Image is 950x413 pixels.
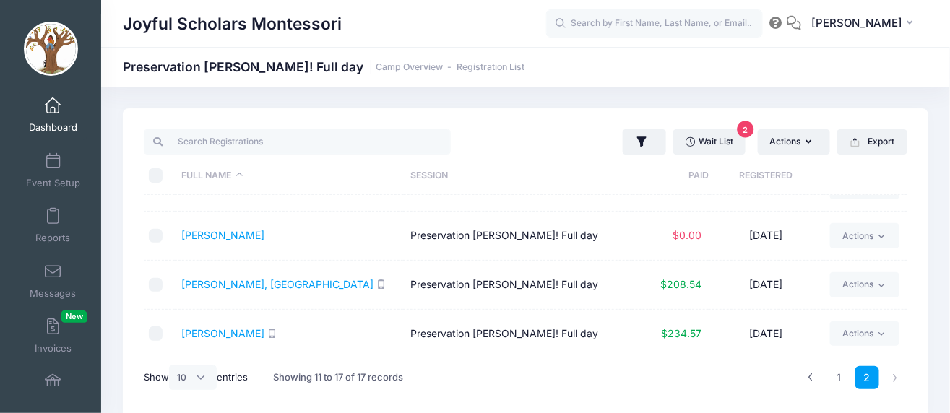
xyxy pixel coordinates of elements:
img: Joyful Scholars Montessori [24,22,78,76]
a: 1 [827,366,851,390]
a: InvoicesNew [19,310,87,361]
a: [PERSON_NAME] [181,327,264,339]
span: Reports [35,232,70,245]
div: Showing 11 to 17 of 17 records [274,361,404,394]
h1: Joyful Scholars Montessori [123,7,342,40]
td: [DATE] [709,261,823,310]
a: [PERSON_NAME], [GEOGRAPHIC_DATA] [181,278,373,290]
span: New [61,310,87,323]
a: Camp Overview [376,62,443,73]
a: Actions [830,223,899,248]
span: [PERSON_NAME] [811,15,902,31]
h1: Preservation [PERSON_NAME]! Full day [123,59,524,74]
a: 2 [855,366,879,390]
a: Wait List2 [673,129,746,154]
a: Actions [830,272,899,297]
th: Session: activate to sort column ascending [404,157,633,195]
span: Event Setup [26,177,80,189]
span: 2 [738,121,754,138]
a: Reports [19,200,87,251]
a: Event Setup [19,145,87,196]
input: Search by First Name, Last Name, or Email... [546,9,763,38]
a: Messages [19,256,87,306]
i: SMS enabled [267,329,277,338]
th: Paid: activate to sort column ascending [633,157,709,195]
td: [DATE] [709,310,823,358]
button: Actions [758,129,830,154]
input: Search Registrations [144,129,451,154]
th: Full Name: activate to sort column descending [175,157,404,195]
a: Actions [830,321,899,346]
td: Preservation [PERSON_NAME]! Full day [403,310,632,358]
th: Registered: activate to sort column ascending [709,157,824,195]
select: Showentries [169,365,217,390]
span: Invoices [35,343,72,355]
i: SMS enabled [376,279,386,289]
label: Show entries [144,365,248,390]
a: [PERSON_NAME] [181,229,264,241]
td: [DATE] [709,212,823,261]
span: Messages [30,287,76,300]
span: $234.57 [661,327,701,339]
td: Preservation [PERSON_NAME]! Full day [403,212,632,261]
button: [PERSON_NAME] [802,7,928,40]
span: Dashboard [29,122,77,134]
td: Preservation [PERSON_NAME]! Full day [403,261,632,310]
span: $0.00 [673,229,701,241]
button: Export [837,129,907,154]
span: $208.54 [660,278,701,290]
a: Dashboard [19,90,87,140]
a: Registration List [457,62,524,73]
